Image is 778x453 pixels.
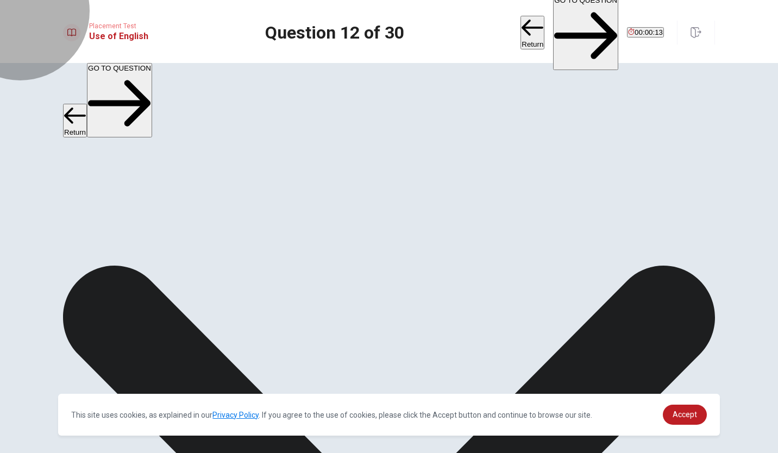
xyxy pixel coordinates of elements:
a: Privacy Policy [212,411,259,419]
button: 00:00:13 [627,27,664,37]
button: Return [63,104,87,137]
span: Placement Test [89,22,148,30]
span: Accept [673,410,697,419]
h1: Question 12 of 30 [265,26,404,39]
span: 00:00:13 [635,28,663,36]
div: cookieconsent [58,394,719,436]
span: This site uses cookies, as explained in our . If you agree to the use of cookies, please click th... [71,411,592,419]
h1: Use of English [89,30,148,43]
a: dismiss cookie message [663,405,707,425]
button: Return [520,16,544,49]
button: GO TO QUESTION [87,63,152,138]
